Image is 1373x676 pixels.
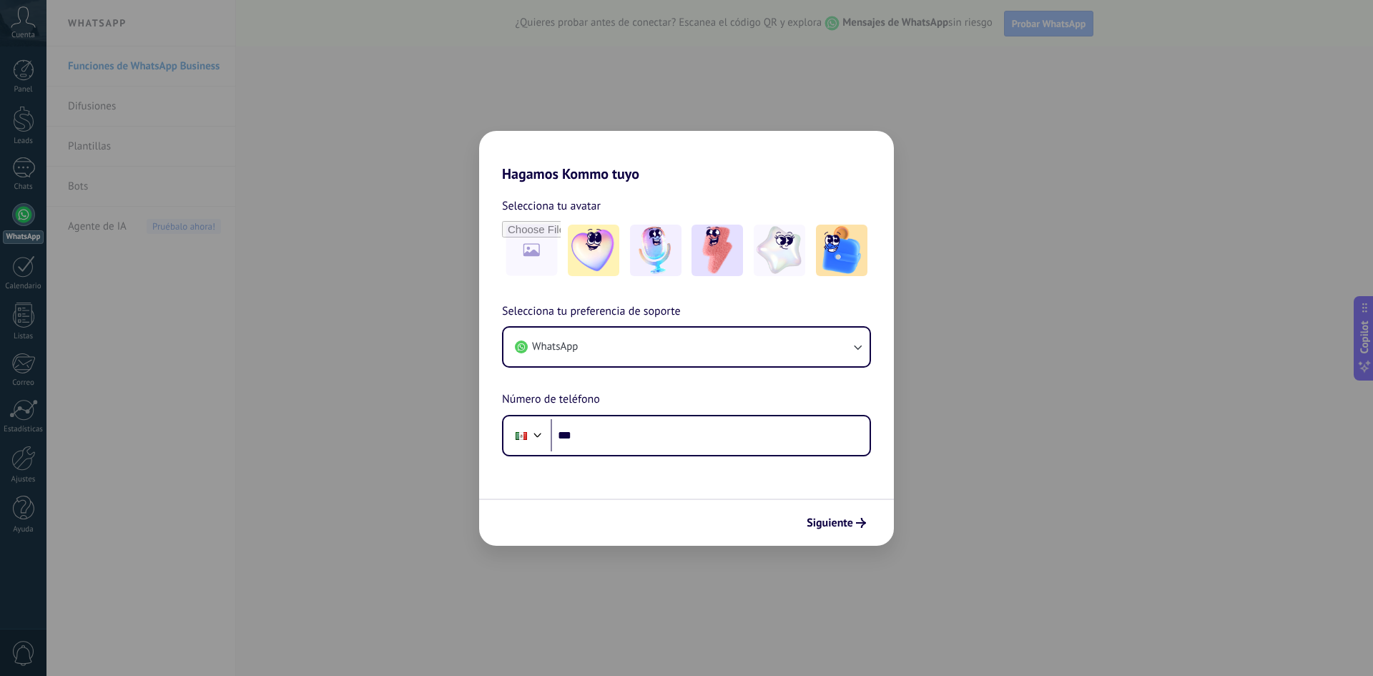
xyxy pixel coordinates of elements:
img: -2.jpeg [630,225,681,276]
button: Siguiente [800,511,872,535]
button: WhatsApp [503,328,870,366]
img: -1.jpeg [568,225,619,276]
span: Selecciona tu avatar [502,197,601,215]
span: Selecciona tu preferencia de soporte [502,303,681,321]
img: -4.jpeg [754,225,805,276]
img: -5.jpeg [816,225,867,276]
div: Mexico: + 52 [508,421,535,451]
h2: Hagamos Kommo tuyo [479,131,894,182]
span: Número de teléfono [502,391,600,409]
img: -3.jpeg [692,225,743,276]
span: Siguiente [807,518,853,528]
span: WhatsApp [532,340,578,354]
